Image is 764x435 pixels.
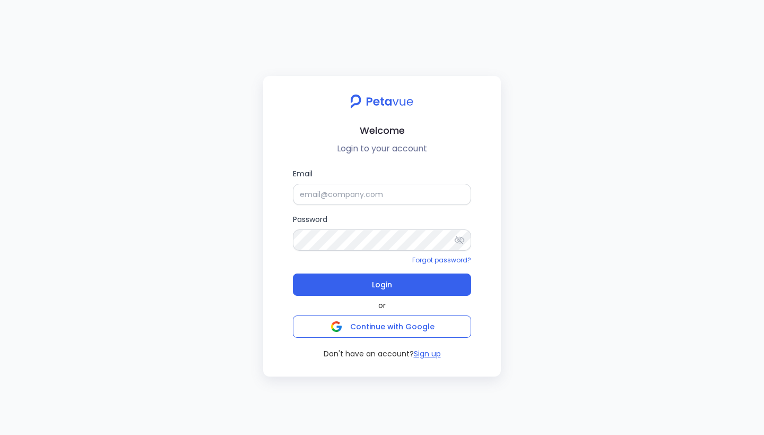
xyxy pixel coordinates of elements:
[372,277,392,292] span: Login
[293,229,471,251] input: Password
[412,255,471,265] a: Forgot password?
[324,348,414,360] span: Don't have an account?
[293,315,471,338] button: Continue with Google
[293,274,471,296] button: Login
[293,168,471,205] label: Email
[350,321,435,332] span: Continue with Google
[272,123,492,138] h2: Welcome
[293,214,471,251] label: Password
[272,142,492,155] p: Login to your account
[293,184,471,205] input: Email
[343,89,420,114] img: petavue logo
[414,348,441,360] button: Sign up
[378,300,386,311] span: or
